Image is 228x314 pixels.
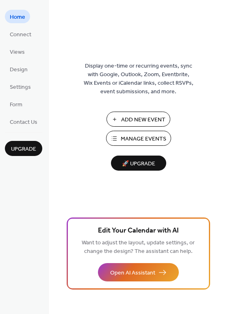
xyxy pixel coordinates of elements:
button: Upgrade [5,141,42,156]
span: Design [10,66,28,74]
a: Design [5,62,33,76]
a: Contact Us [5,115,42,128]
span: Contact Us [10,118,37,127]
a: Home [5,10,30,23]
span: Form [10,101,22,109]
span: Want to adjust the layout, update settings, or change the design? The assistant can help. [82,237,195,257]
span: Add New Event [121,116,165,124]
a: Connect [5,27,36,41]
span: Upgrade [11,145,36,154]
span: Edit Your Calendar with AI [98,225,179,237]
span: Connect [10,31,31,39]
button: Add New Event [106,112,170,127]
button: Open AI Assistant [98,263,179,281]
button: Manage Events [106,131,171,146]
button: 🚀 Upgrade [111,156,166,171]
a: Settings [5,80,36,93]
span: 🚀 Upgrade [116,158,161,169]
span: Home [10,13,25,22]
span: Display one-time or recurring events, sync with Google, Outlook, Zoom, Eventbrite, Wix Events or ... [84,62,193,96]
span: Settings [10,83,31,92]
a: Form [5,97,27,111]
span: Open AI Assistant [110,269,155,277]
a: Views [5,45,30,58]
span: Manage Events [121,135,166,143]
span: Views [10,48,25,57]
